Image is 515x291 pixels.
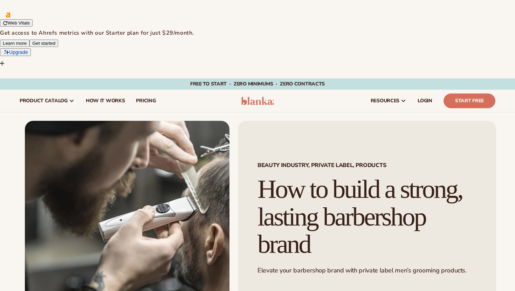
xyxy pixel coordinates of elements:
[257,175,476,258] h1: How to build a strong, lasting barbershop brand
[80,90,131,112] a: How It Works
[412,90,438,112] a: LOGIN
[257,162,476,168] span: Beauty industry, private label, products
[418,98,432,104] span: LOGIN
[130,90,161,112] a: pricing
[14,90,80,112] a: product catalog
[29,40,58,47] button: Get started
[371,98,399,104] span: resources
[241,97,274,105] img: logo
[86,98,125,104] span: How It Works
[257,266,476,275] p: Elevate your barbershop brand with private label men’s grooming products.
[18,78,497,90] div: Announcement
[190,81,325,87] span: Free to start · ZERO minimums · ZERO contracts
[20,98,68,104] span: product catalog
[444,93,495,108] a: Start Free
[8,20,30,26] span: Web Vitals
[365,90,412,112] a: resources
[136,98,156,104] span: pricing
